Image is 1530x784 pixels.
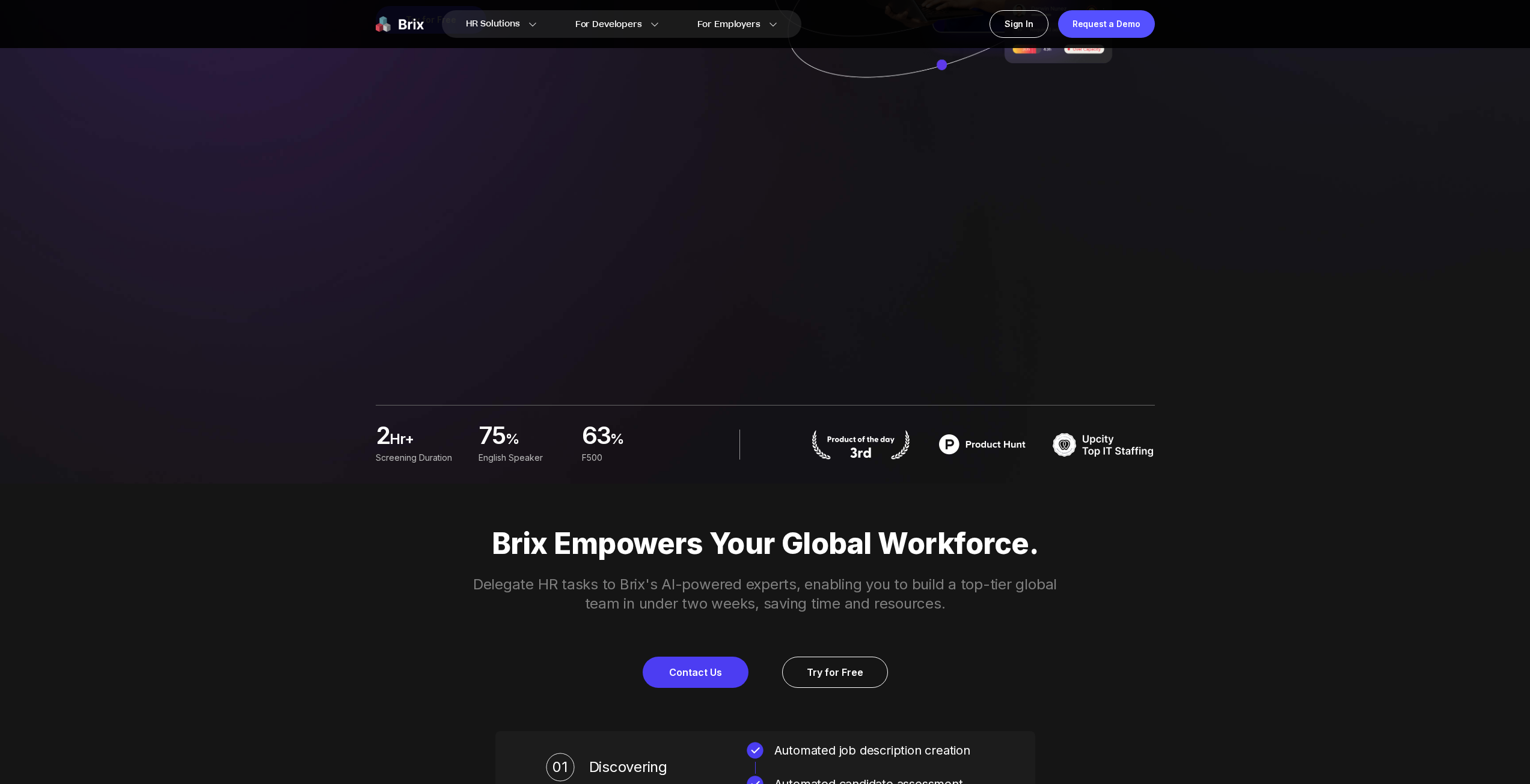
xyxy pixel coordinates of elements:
[990,10,1048,38] a: Sign In
[506,430,568,454] span: %
[479,425,506,449] span: 75
[466,14,520,34] span: HR Solutions
[782,657,888,688] a: Try for Free
[552,756,568,778] div: 01
[931,430,1033,460] img: product hunt badge
[332,527,1198,561] p: Brix Empowers Your Global Workforce.
[581,451,670,464] div: F500
[643,657,748,688] a: Contact Us
[774,741,985,760] div: Automated job description creation
[479,451,567,464] div: English Speaker
[697,18,760,31] span: For Employers
[581,425,610,449] span: 63
[390,430,464,454] span: hr+
[376,425,390,449] span: 2
[575,18,642,31] span: For Developers
[589,758,673,777] span: Discovering
[810,430,912,460] img: product hunt badge
[1053,430,1155,460] img: TOP IT STAFFING
[376,451,464,464] div: Screening duration
[1058,10,1155,38] a: Request a Demo
[457,575,1073,613] p: Delegate HR tasks to Brix's AI-powered experts, enabling you to build a top-tier global team in u...
[610,430,670,454] span: %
